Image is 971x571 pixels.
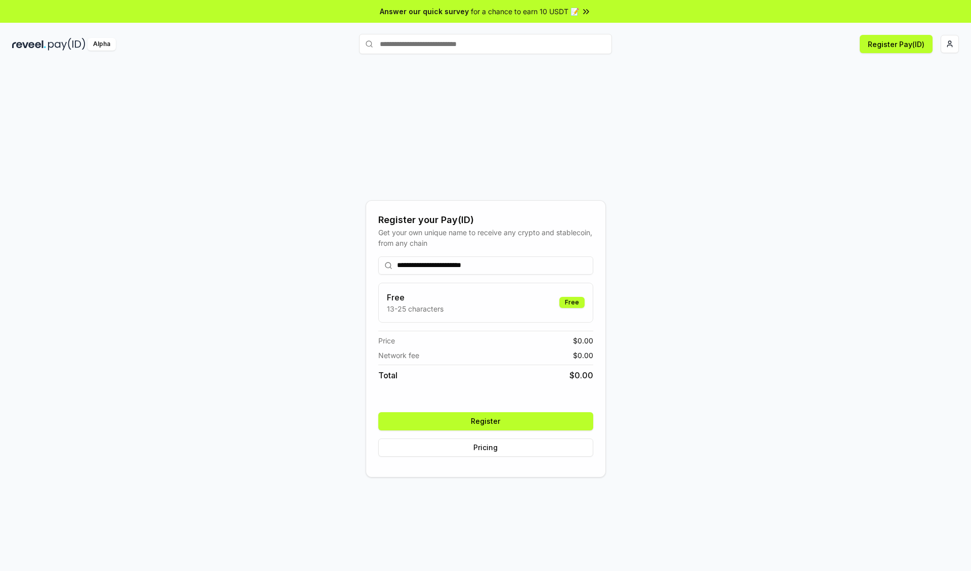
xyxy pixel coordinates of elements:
[87,38,116,51] div: Alpha
[378,227,593,248] div: Get your own unique name to receive any crypto and stablecoin, from any chain
[48,38,85,51] img: pay_id
[380,6,469,17] span: Answer our quick survey
[378,213,593,227] div: Register your Pay(ID)
[860,35,933,53] button: Register Pay(ID)
[471,6,579,17] span: for a chance to earn 10 USDT 📝
[378,438,593,457] button: Pricing
[387,303,444,314] p: 13-25 characters
[559,297,585,308] div: Free
[378,350,419,361] span: Network fee
[378,412,593,430] button: Register
[573,335,593,346] span: $ 0.00
[387,291,444,303] h3: Free
[378,369,398,381] span: Total
[12,38,46,51] img: reveel_dark
[378,335,395,346] span: Price
[569,369,593,381] span: $ 0.00
[573,350,593,361] span: $ 0.00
